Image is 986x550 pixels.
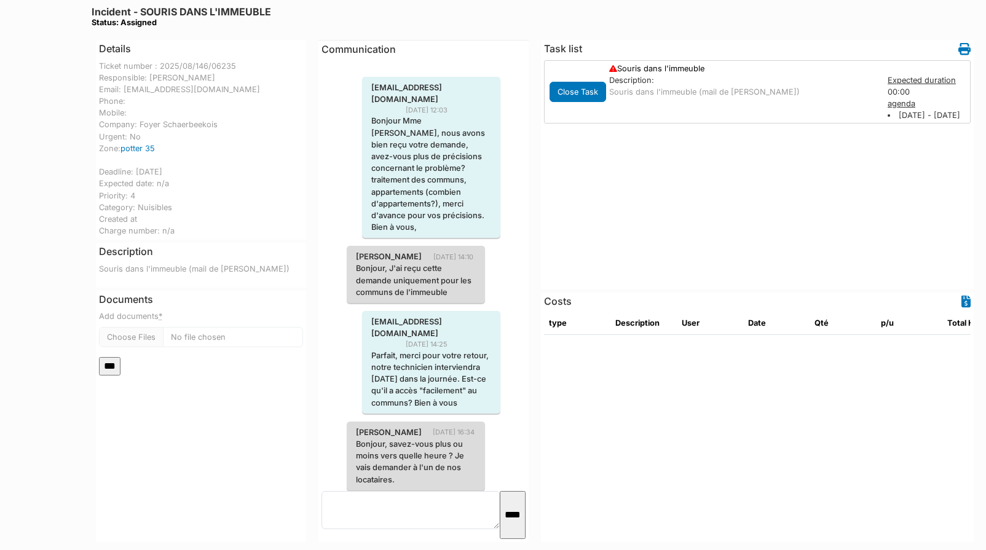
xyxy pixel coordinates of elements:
[159,312,162,321] abbr: required
[544,312,610,334] th: type
[433,427,484,438] span: [DATE] 16:34
[603,63,881,74] div: Souris dans l'immeuble
[99,310,162,322] label: Add documents
[544,43,582,55] h6: Task list
[92,6,271,28] h6: Incident - SOURIS DANS L'IMMEUBLE
[550,84,606,97] a: Close Task
[371,115,491,233] p: Bonjour Mme [PERSON_NAME], nous avons bien reçu votre demande, avez-vous plus de précisions conce...
[92,18,271,27] div: Status: Assigned
[888,74,968,86] div: Expected duration
[433,252,483,262] span: [DATE] 14:10
[947,318,966,328] span: translation missing: en.total
[958,43,971,55] i: Work order
[362,316,500,339] span: [EMAIL_ADDRESS][DOMAIN_NAME]
[743,312,810,334] th: Date
[609,86,875,98] p: Souris dans l'immeuble (mail de [PERSON_NAME])
[888,98,968,109] div: agenda
[356,438,476,485] p: Bonjour, savez-vous plus ou moins vers quelle heure ? Je vais demander à l'un de nos locataires.
[321,43,396,55] span: translation missing: en.communication.communication
[888,109,968,121] li: [DATE] - [DATE]
[876,312,942,334] th: p/u
[610,312,677,334] th: Description
[406,339,457,350] span: [DATE] 14:25
[347,426,431,438] span: [PERSON_NAME]
[99,246,153,257] h6: Description
[120,144,155,153] a: potter 35
[99,294,303,305] h6: Documents
[544,296,572,307] h6: Costs
[371,350,491,409] p: Parfait, merci pour votre retour, notre technicien interviendra [DATE] dans la journée. Est-ce qu...
[99,60,303,237] div: Ticket number : 2025/08/146/06235 Responsible: [PERSON_NAME] Email: [EMAIL_ADDRESS][DOMAIN_NAME] ...
[356,262,476,298] p: Bonjour, J'ai reçu cette demande uniquement pour les communs de l'immeuble
[881,74,974,122] div: 00:00
[99,263,303,275] p: Souris dans l'immeuble (mail de [PERSON_NAME])
[558,87,598,96] span: translation missing: en.todo.action.close_task
[347,251,431,262] span: [PERSON_NAME]
[99,43,131,55] h6: Details
[362,82,500,105] span: [EMAIL_ADDRESS][DOMAIN_NAME]
[609,74,875,86] div: Description:
[677,312,743,334] th: User
[810,312,876,334] th: Qté
[406,105,457,116] span: [DATE] 12:03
